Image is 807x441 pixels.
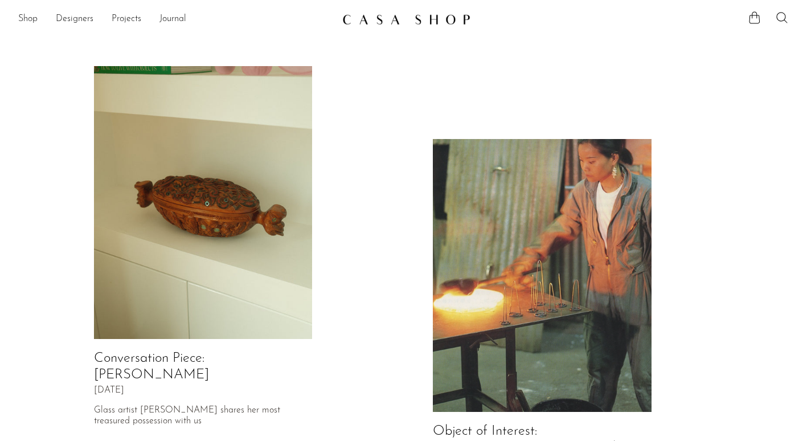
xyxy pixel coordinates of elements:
[18,10,333,29] ul: NEW HEADER MENU
[18,12,38,27] a: Shop
[56,12,93,27] a: Designers
[159,12,186,27] a: Journal
[112,12,141,27] a: Projects
[94,405,313,427] p: Glass artist [PERSON_NAME] shares her most treasured possession with us
[94,66,313,340] img: Conversation Piece: Devon Made
[18,10,333,29] nav: Desktop navigation
[433,139,652,413] img: Object of Interest: Izabel Lam's Metamorphic Metals
[94,386,124,396] span: [DATE]
[94,352,209,382] a: Conversation Piece: [PERSON_NAME]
